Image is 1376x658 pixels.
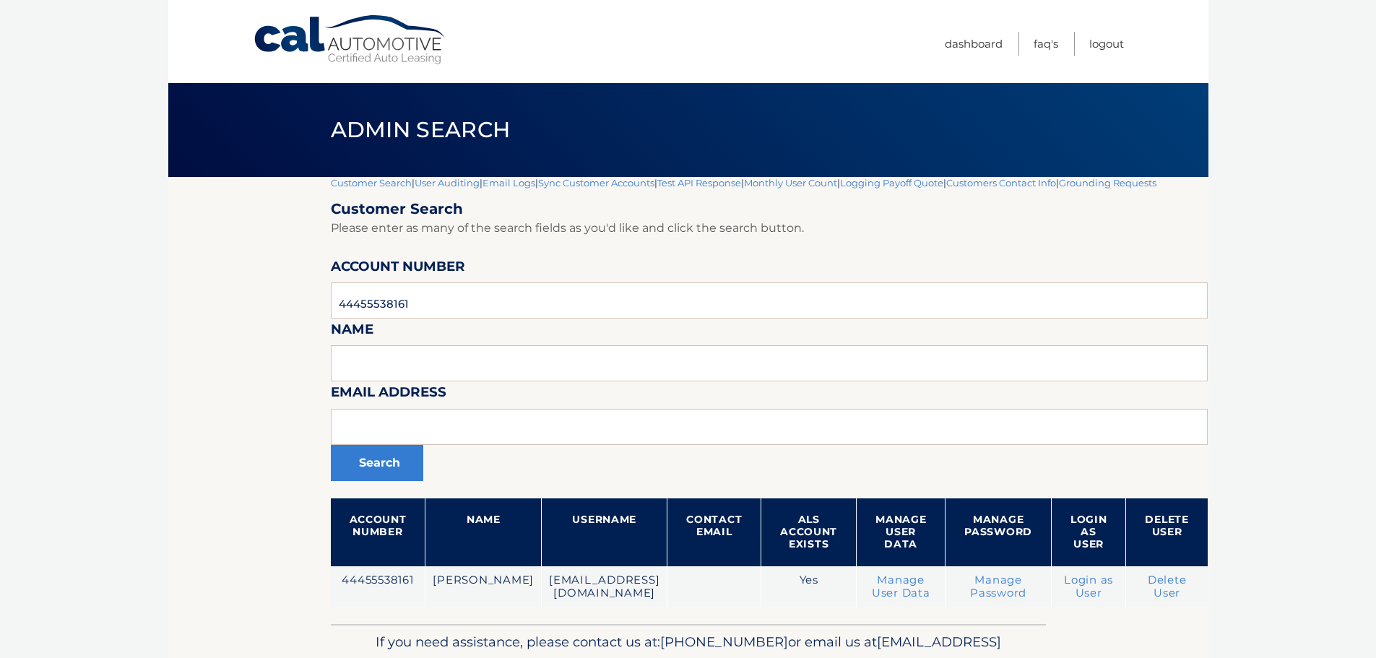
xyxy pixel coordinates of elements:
label: Name [331,319,373,345]
th: Manage User Data [857,498,946,566]
td: Yes [761,566,857,607]
button: Search [331,445,423,481]
a: Delete User [1148,573,1187,599]
th: Login as User [1051,498,1126,566]
a: Logout [1089,32,1124,56]
a: Dashboard [945,32,1003,56]
a: Test API Response [657,177,741,189]
th: Name [425,498,542,566]
a: Monthly User Count [744,177,837,189]
th: ALS Account Exists [761,498,857,566]
h2: Customer Search [331,200,1208,218]
label: Email Address [331,381,446,408]
a: Sync Customer Accounts [538,177,654,189]
th: Account Number [331,498,425,566]
td: 44455538161 [331,566,425,607]
p: Please enter as many of the search fields as you'd like and click the search button. [331,218,1208,238]
a: Login as User [1064,573,1113,599]
a: FAQ's [1034,32,1058,56]
div: | | | | | | | | [331,177,1208,624]
a: Manage User Data [872,573,930,599]
th: Contact Email [667,498,761,566]
span: [PHONE_NUMBER] [660,633,788,650]
a: Customers Contact Info [946,177,1056,189]
a: Customer Search [331,177,412,189]
a: User Auditing [415,177,480,189]
a: Manage Password [970,573,1026,599]
label: Account Number [331,256,465,282]
a: Email Logs [483,177,535,189]
th: Delete User [1126,498,1208,566]
th: Username [542,498,667,566]
th: Manage Password [946,498,1052,566]
a: Grounding Requests [1059,177,1156,189]
td: [EMAIL_ADDRESS][DOMAIN_NAME] [542,566,667,607]
span: Admin Search [331,116,511,143]
a: Cal Automotive [253,14,448,66]
td: [PERSON_NAME] [425,566,542,607]
a: Logging Payoff Quote [840,177,943,189]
